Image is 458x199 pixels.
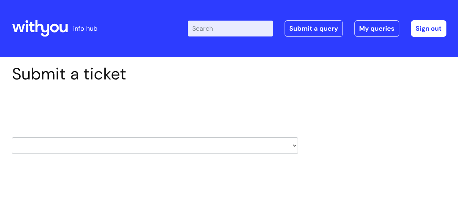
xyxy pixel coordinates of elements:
div: | - [188,20,446,37]
a: My queries [354,20,399,37]
h1: Submit a ticket [12,64,298,84]
a: Sign out [411,20,446,37]
h2: Select issue type [12,100,298,114]
input: Search [188,21,273,36]
a: Submit a query [285,20,343,37]
p: info hub [73,23,97,34]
